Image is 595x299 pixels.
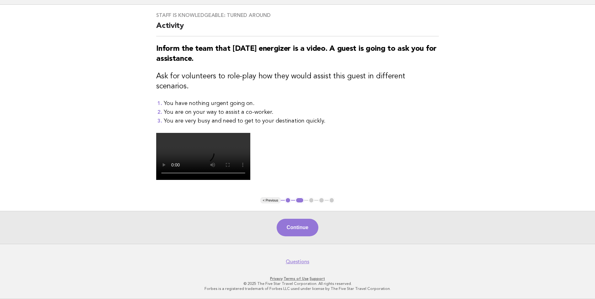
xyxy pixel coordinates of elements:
[106,286,490,291] p: Forbes is a registered trademark of Forbes LLC used under license by The Five Star Travel Corpora...
[285,197,291,203] button: 1
[164,108,439,117] li: You are on your way to assist a co-worker.
[260,197,281,203] button: < Previous
[156,71,439,92] h3: Ask for volunteers to role-play how they would assist this guest in different scenarios.
[156,45,437,63] strong: Inform the team that [DATE] energizer is a video. A guest is going to ask you for assistance.
[270,276,283,281] a: Privacy
[295,197,304,203] button: 2
[277,219,318,236] button: Continue
[106,276,490,281] p: · ·
[156,21,439,36] h2: Activity
[106,281,490,286] p: © 2025 The Five Star Travel Corporation. All rights reserved.
[164,99,439,108] li: You have nothing urgent going on.
[310,276,325,281] a: Support
[156,12,439,18] h3: Staff is knowledgeable: Turned around
[286,259,309,265] a: Questions
[164,117,439,125] li: You are very busy and need to get to your destination quickly.
[284,276,309,281] a: Terms of Use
